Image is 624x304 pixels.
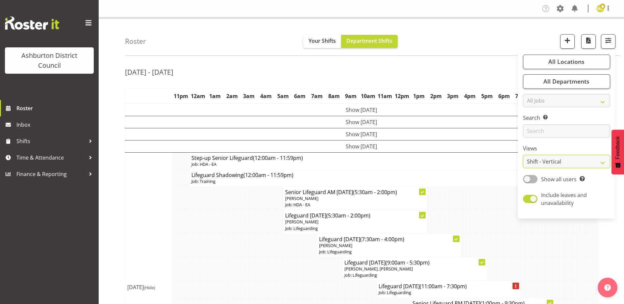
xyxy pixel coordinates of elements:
[319,242,352,248] span: [PERSON_NAME]
[16,153,86,163] span: Time & Attendance
[420,283,467,290] span: (11:00am - 7:30pm)
[274,89,291,104] th: 5am
[376,89,393,104] th: 11am
[360,236,404,243] span: (7:30am - 4:00pm)
[346,37,392,44] span: Department Shifts
[125,68,173,76] h2: [DATE] - [DATE]
[353,189,397,196] span: (5:30am - 2:00pm)
[285,195,318,201] span: [PERSON_NAME]
[191,161,591,167] p: Job: HDA - EA
[5,16,59,30] img: Rosterit website logo
[12,51,87,70] div: Ashburton District Council
[344,272,485,278] p: Job: Lifeguarding
[541,191,587,207] span: Include leaves and unavailability
[125,104,598,116] td: Show [DATE]
[240,89,258,104] th: 3am
[325,89,342,104] th: 8am
[596,5,604,13] img: megan-rutter11915.jpg
[291,89,309,104] th: 6am
[16,169,86,179] span: Finance & Reporting
[615,136,621,159] span: Feedback
[541,176,577,183] span: Show all users
[319,236,459,242] h4: Lifeguard [DATE]
[344,259,485,266] h4: Lifeguard [DATE]
[478,89,495,104] th: 5pm
[523,55,610,69] button: All Locations
[258,89,275,104] th: 4am
[379,283,519,290] h4: Lifeguard [DATE]
[285,219,318,225] span: [PERSON_NAME]
[285,212,425,219] h4: Lifeguard [DATE]
[223,89,240,104] th: 2am
[462,89,479,104] th: 4pm
[523,74,610,89] button: All Departments
[125,128,598,140] td: Show [DATE]
[309,37,336,44] span: Your Shifts
[191,172,591,178] h4: Lifeguard Shadowing
[379,290,519,296] p: Job: Lifeguarding
[548,58,585,65] span: All Locations
[191,178,591,185] p: Job: Training
[172,89,189,104] th: 11pm
[560,34,575,49] button: Add a new shift
[206,89,223,104] th: 1am
[495,89,512,104] th: 6pm
[309,89,326,104] th: 7am
[341,35,398,48] button: Department Shifts
[523,124,610,138] input: Search
[191,155,591,161] h4: Step-up Senior Lifeguard
[16,103,95,113] span: Roster
[393,89,411,104] th: 12pm
[285,225,425,232] p: Job: Lifeguarding
[386,259,430,266] span: (9:00am - 5:30pm)
[581,34,596,49] button: Download a PDF of the roster according to the set date range.
[523,114,610,122] label: Search
[189,89,207,104] th: 12am
[319,249,459,255] p: Job: Lifeguarding
[444,89,462,104] th: 3pm
[342,89,360,104] th: 9am
[285,202,425,208] p: Job: HDA - EA
[411,89,428,104] th: 1pm
[125,38,146,45] h4: Roster
[16,120,95,130] span: Inbox
[604,284,611,291] img: help-xxl-2.png
[512,89,530,104] th: 7pm
[125,140,598,152] td: Show [DATE]
[612,130,624,174] button: Feedback - Show survey
[303,35,341,48] button: Your Shifts
[16,136,86,146] span: Shifts
[144,285,155,291] span: (Hide)
[243,171,293,179] span: (12:00am - 11:59pm)
[285,189,425,195] h4: Senior Lifeguard AM [DATE]
[125,116,598,128] td: Show [DATE]
[360,89,377,104] th: 10am
[326,212,370,219] span: (5:30am - 2:00pm)
[344,266,413,272] span: [PERSON_NAME], [PERSON_NAME]
[523,144,610,152] label: Views
[427,89,444,104] th: 2pm
[253,154,303,162] span: (12:00am - 11:59pm)
[543,77,589,85] span: All Departments
[601,34,615,49] button: Filter Shifts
